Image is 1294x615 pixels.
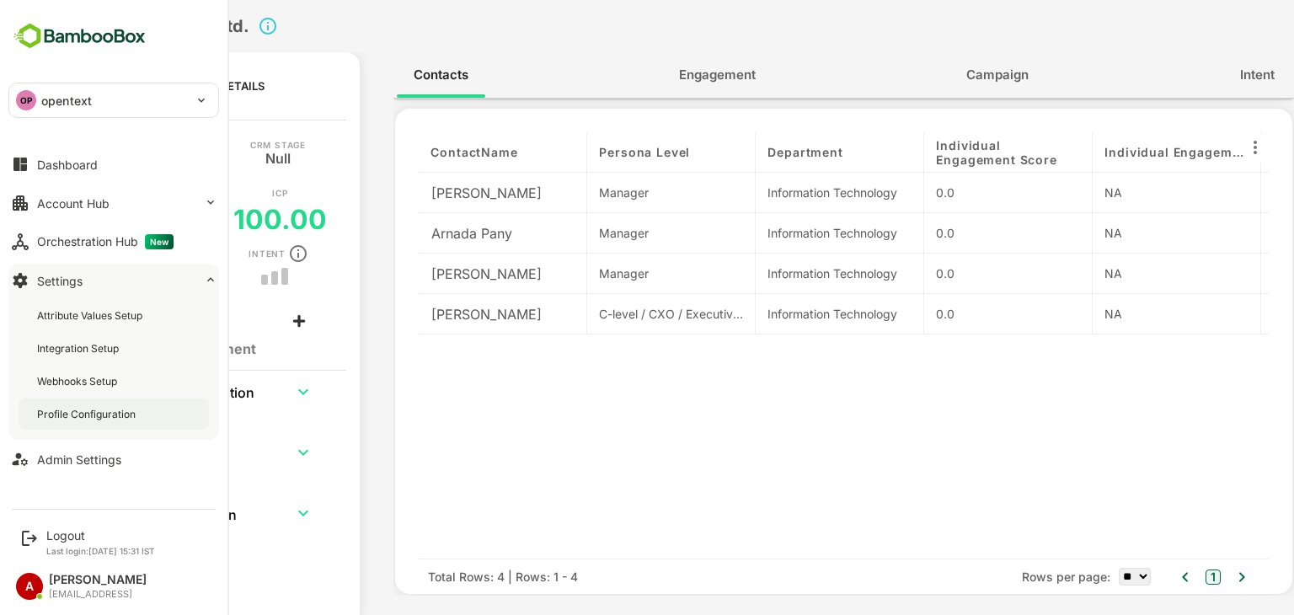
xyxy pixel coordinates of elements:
[620,64,697,86] span: Engagement
[369,568,519,586] div: Total Rows: 4 | Rows: 1 - 4
[37,341,122,356] div: Integration Setup
[372,223,453,243] p: Arnada Pany
[16,573,43,600] div: A
[49,589,147,600] div: [EMAIL_ADDRESS]
[8,264,219,297] button: Settings
[37,308,146,323] div: Attribute Values Setup
[35,432,216,473] th: Contact Information
[37,196,110,211] div: Account Hub
[372,183,483,203] p: [PERSON_NAME]
[72,141,104,149] p: Stage
[9,83,218,117] div: OPopentext
[41,92,92,110] p: opentext
[56,310,113,324] div: Comments
[37,234,174,249] div: Orchestration Hub
[907,64,970,86] span: Campaign
[57,260,115,293] h5: 7.06
[232,379,257,404] button: expand row
[37,452,121,467] div: Admin Settings
[877,224,1021,242] div: 0.0
[708,224,853,242] div: Information Technology
[62,189,110,197] p: Account
[8,20,151,52] img: BambooboxFullLogoMark.5f36c76dfaba33ec1ec1367b70bb1252.svg
[877,138,1021,167] span: Individual Engagement Score
[1045,305,1190,323] div: NA
[232,274,237,279] button: trend
[1147,570,1162,585] button: 1
[1045,145,1190,159] span: Individual Engagement Level
[199,16,219,36] svg: Click to close Account details panel
[540,305,684,323] div: C-level / CXO / Executive / C-Suite
[877,265,1021,282] div: 0.0
[1045,224,1190,242] div: NA
[213,189,228,197] p: ICP
[8,147,219,181] button: Dashboard
[46,546,155,556] p: Last login: [DATE] 15:31 IST
[37,274,83,288] div: Settings
[1045,265,1190,282] div: NA
[8,442,219,476] button: Admin Settings
[35,371,273,553] table: collapsible table
[37,374,120,388] div: Webhooks Setup
[877,305,1021,323] div: 0.0
[40,246,107,254] p: Engagement
[46,203,127,236] h5: 34.94
[372,145,458,159] span: contactName
[232,440,257,465] button: expand row
[35,371,216,411] th: Organisation Information
[56,341,251,357] h1: No Comment
[145,234,174,249] span: New
[708,184,853,201] div: Information Technology
[963,568,1051,586] span: Rows per page:
[708,265,853,282] div: Information Technology
[708,145,783,159] span: Department
[49,573,147,587] div: [PERSON_NAME]
[37,158,98,172] div: Dashboard
[708,305,853,323] div: Information Technology
[540,265,684,282] div: Manager
[16,90,36,110] div: OP
[540,224,684,242] div: Manager
[540,145,631,159] span: Persona Level
[877,184,1021,201] div: 0.0
[232,500,257,526] button: expand row
[44,16,190,36] h2: Dilip Buildcon Ltd.
[102,79,206,93] p: Account Details
[206,149,232,163] h5: Null
[540,184,684,201] div: Manager
[174,203,268,236] h5: 100.00
[46,528,155,543] div: Logout
[1181,64,1216,86] span: Intent
[8,225,219,259] button: Orchestration HubNew
[334,52,1235,98] div: full width tabs example
[8,186,219,220] button: Account Hub
[372,304,483,324] p: [PERSON_NAME]
[355,64,409,86] span: Contacts
[60,149,117,163] h5: Engaged
[191,141,247,149] p: CRM Stage
[35,493,216,533] th: Additional Information
[1045,184,1190,201] div: NA
[190,249,227,258] p: Intent
[16,13,41,39] button: back
[37,407,139,421] div: Profile Configuration
[372,264,483,284] p: [PERSON_NAME]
